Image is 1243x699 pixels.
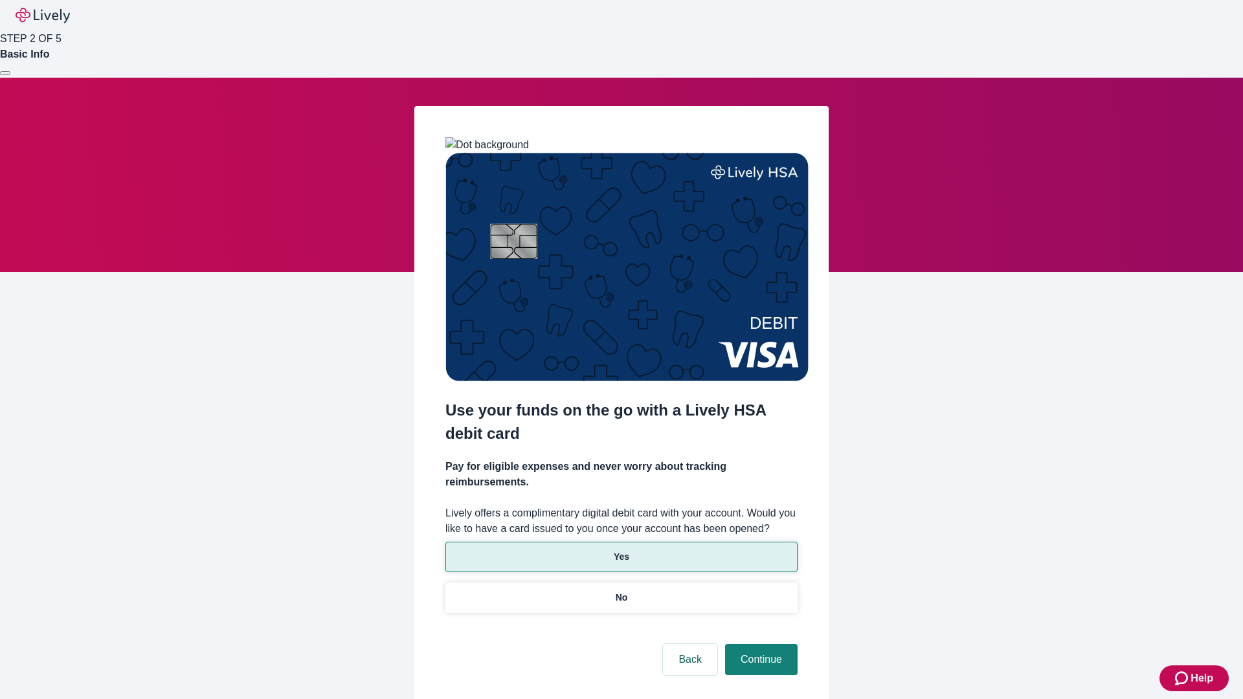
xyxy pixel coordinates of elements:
[616,591,628,605] p: No
[445,582,798,613] button: No
[614,550,629,564] p: Yes
[1159,665,1229,691] button: Zendesk support iconHelp
[725,644,798,675] button: Continue
[1175,671,1191,686] svg: Zendesk support icon
[445,542,798,572] button: Yes
[663,644,717,675] button: Back
[445,459,798,490] h4: Pay for eligible expenses and never worry about tracking reimbursements.
[445,137,529,153] img: Dot background
[445,153,809,381] img: Debit card
[16,8,70,23] img: Lively
[1191,671,1213,686] span: Help
[445,505,798,537] label: Lively offers a complimentary digital debit card with your account. Would you like to have a card...
[445,399,798,445] h2: Use your funds on the go with a Lively HSA debit card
